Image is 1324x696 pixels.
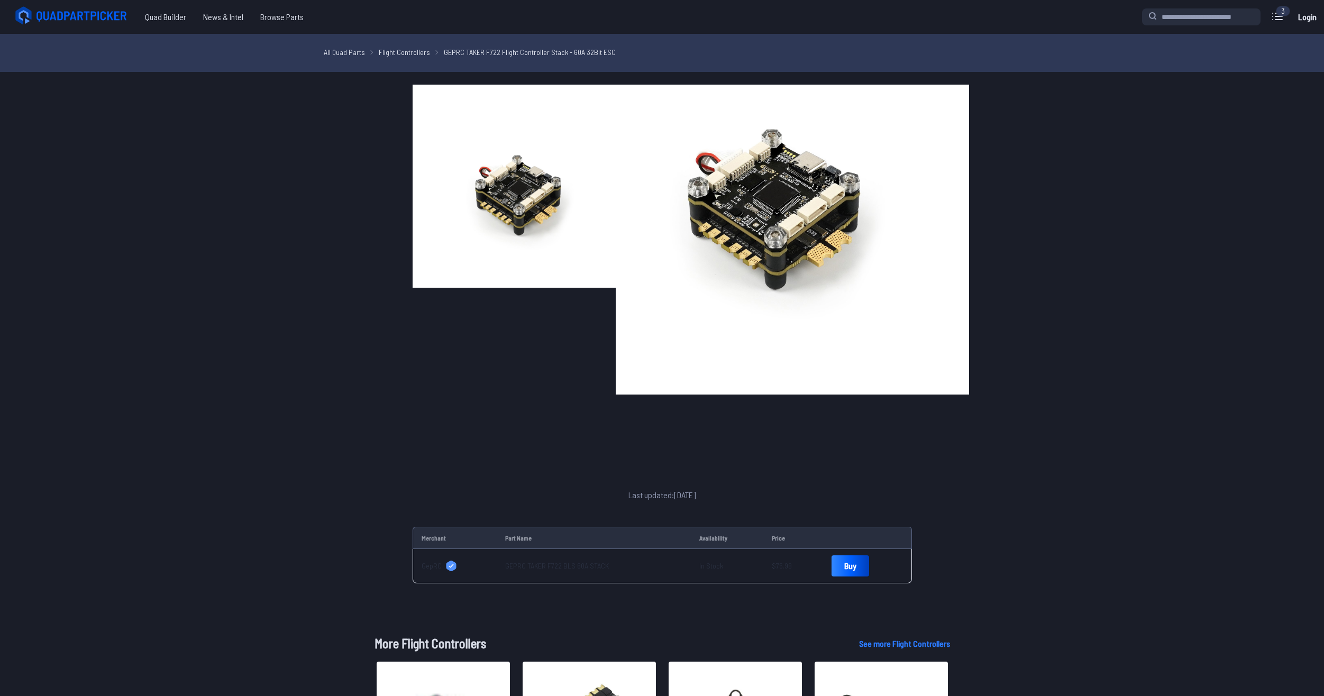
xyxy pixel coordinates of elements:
td: In Stock [691,549,763,583]
span: GepRC [422,561,442,571]
a: Login [1294,6,1320,28]
a: Browse Parts [252,6,312,28]
a: Buy [832,555,869,576]
td: Part Name [497,527,691,549]
td: Availability [691,527,763,549]
div: 3 [1276,6,1290,16]
a: GEPRC TAKER F722 BLS 60A STACK [505,561,609,570]
img: image [413,85,616,288]
a: News & Intel [195,6,252,28]
span: Last updated: [DATE] [628,489,696,501]
a: Flight Controllers [379,47,430,58]
h1: More Flight Controllers [375,634,842,653]
td: $75.99 [763,549,823,583]
td: Merchant [413,527,497,549]
a: See more Flight Controllers [859,637,950,650]
a: Quad Builder [136,6,195,28]
a: GepRC [422,561,488,571]
a: All Quad Parts [324,47,365,58]
a: GEPRC TAKER F722 Flight Controller Stack - 60A 32Bit ESC [444,47,616,58]
td: Price [763,527,823,549]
